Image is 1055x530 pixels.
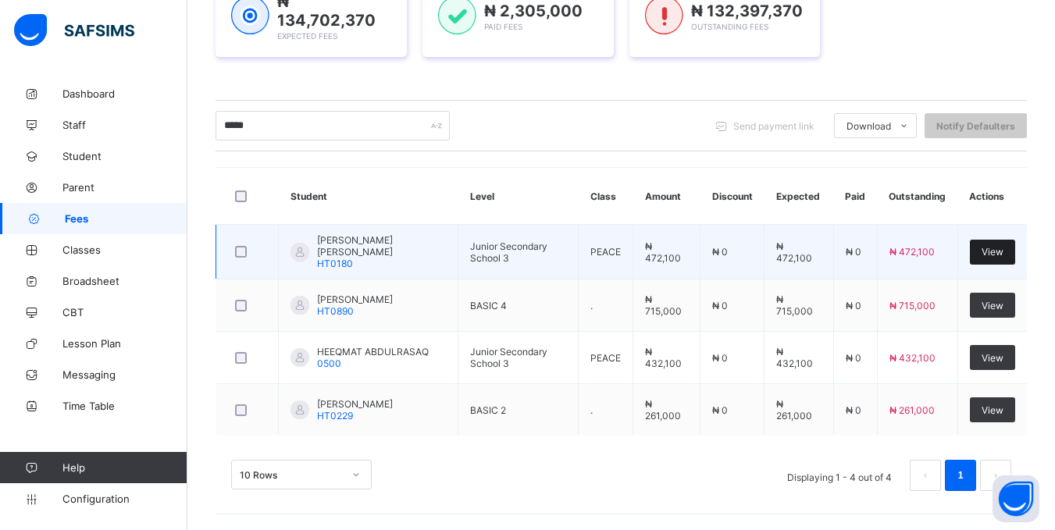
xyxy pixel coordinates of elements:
span: ₦ 0 [712,300,728,311]
span: ₦ 0 [846,404,861,416]
span: ₦ 715,000 [645,293,682,317]
th: Actions [957,168,1027,225]
th: Student [279,168,458,225]
span: ₦ 0 [712,404,728,416]
span: Paid Fees [484,22,522,31]
th: Level [458,168,579,225]
span: Student [62,150,187,162]
li: Displaying 1 - 4 out of 4 [775,460,904,491]
span: [PERSON_NAME] [PERSON_NAME] [317,234,446,258]
li: 1 [945,460,976,491]
span: [PERSON_NAME] [317,398,393,410]
span: . [590,300,593,311]
span: HT0180 [317,258,353,269]
span: View [982,246,1003,258]
span: . [590,404,593,416]
li: 下一页 [980,460,1011,491]
span: View [982,300,1003,311]
span: ₦ 472,100 [889,246,935,258]
span: HT0890 [317,305,354,317]
span: Staff [62,119,187,131]
span: ₦ 432,100 [645,346,682,369]
span: Configuration [62,493,187,505]
span: PEACE [590,246,621,258]
span: Help [62,461,187,474]
span: ₦ 0 [846,300,861,311]
th: Amount [633,168,700,225]
img: safsims [14,14,134,47]
span: ₦ 261,000 [645,398,681,422]
span: Parent [62,181,187,194]
span: View [982,352,1003,364]
div: 10 Rows [240,469,343,481]
span: View [982,404,1003,416]
button: Open asap [993,475,1039,522]
span: ₦ 0 [846,246,861,258]
span: HT0229 [317,410,353,422]
span: Fees [65,212,187,225]
th: Paid [833,168,877,225]
span: Classes [62,244,187,256]
span: Broadsheet [62,275,187,287]
span: ₦ 432,100 [889,352,936,364]
span: Junior Secondary School 3 [470,346,547,369]
span: ₦ 0 [846,352,861,364]
span: HEEQMAT ABDULRASAQ [317,346,429,357]
span: Dashboard [62,87,187,100]
span: ₦ 2,305,000 [484,2,583,20]
th: Discount [700,168,765,225]
span: PEACE [590,352,621,364]
span: Outstanding Fees [691,22,768,31]
span: BASIC 4 [470,300,507,311]
span: ₦ 715,000 [776,293,813,317]
th: Expected [765,168,834,225]
span: Expected Fees [277,31,337,41]
span: Messaging [62,368,187,381]
span: 0500 [317,357,341,369]
li: 上一页 [910,460,941,491]
span: ₦ 472,100 [645,240,681,264]
span: Download [846,120,891,132]
button: prev page [910,460,941,491]
span: Junior Secondary School 3 [470,240,547,264]
span: ₦ 261,000 [776,398,812,422]
span: Send payment link [733,120,814,132]
span: Lesson Plan [62,337,187,350]
span: Notify Defaulters [936,120,1015,132]
span: ₦ 0 [712,352,728,364]
span: ₦ 472,100 [776,240,812,264]
a: 1 [953,465,968,486]
span: ₦ 0 [712,246,728,258]
th: Class [579,168,633,225]
button: next page [980,460,1011,491]
span: ₦ 132,397,370 [691,2,803,20]
span: ₦ 432,100 [776,346,813,369]
th: Outstanding [877,168,957,225]
span: CBT [62,306,187,318]
span: Time Table [62,400,187,412]
span: [PERSON_NAME] [317,293,393,305]
span: BASIC 2 [470,404,506,416]
span: ₦ 261,000 [889,404,935,416]
span: ₦ 715,000 [889,300,936,311]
